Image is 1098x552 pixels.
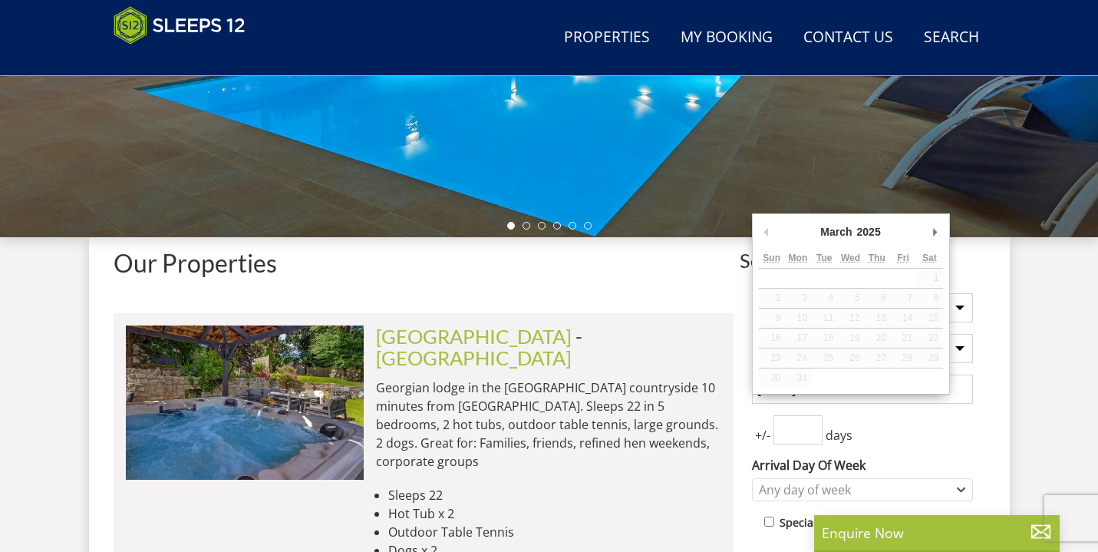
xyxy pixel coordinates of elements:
[388,486,721,504] li: Sleeps 22
[797,21,899,55] a: Contact Us
[928,220,943,243] button: Next Month
[869,253,885,263] abbr: Thursday
[558,21,656,55] a: Properties
[818,220,854,243] div: March
[114,250,734,276] h1: Our Properties
[763,253,780,263] abbr: Sunday
[897,253,908,263] abbr: Friday
[918,21,985,55] a: Search
[759,220,774,243] button: Previous Month
[376,346,572,369] a: [GEOGRAPHIC_DATA]
[114,6,246,45] img: Sleeps 12
[855,220,883,243] div: 2025
[752,456,973,474] label: Arrival Day Of Week
[755,481,954,498] div: Any day of week
[388,504,721,523] li: Hot Tub x 2
[376,378,721,471] p: Georgian lodge in the [GEOGRAPHIC_DATA] countryside 10 minutes from [GEOGRAPHIC_DATA]. Sleeps 22 ...
[376,325,582,369] span: -
[823,426,856,445] span: days
[674,21,779,55] a: My Booking
[841,253,860,263] abbr: Wednesday
[376,325,572,348] a: [GEOGRAPHIC_DATA]
[752,478,973,501] div: Combobox
[126,326,364,479] img: open-uri20250716-22-em0v1f.original.
[816,253,832,263] abbr: Tuesday
[780,514,879,531] label: Special Offers Only
[822,523,1052,543] p: Enquire Now
[106,54,267,67] iframe: Customer reviews powered by Trustpilot
[789,253,808,263] abbr: Monday
[388,523,721,541] li: Outdoor Table Tennis
[740,250,985,271] span: Search
[922,253,937,263] abbr: Saturday
[752,426,773,445] span: +/-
